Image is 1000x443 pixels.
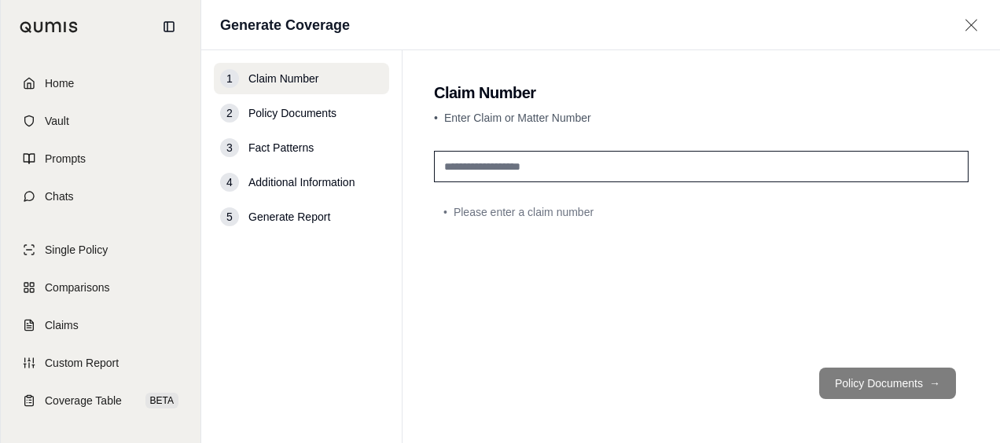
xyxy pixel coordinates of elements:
span: Comparisons [45,280,109,295]
div: 4 [220,173,239,192]
a: Coverage TableBETA [10,383,191,418]
span: • [443,204,447,220]
span: Fact Patterns [248,140,314,156]
a: Claims [10,308,191,342]
a: Chats [10,179,191,214]
a: Home [10,66,191,101]
span: Single Policy [45,242,108,258]
a: Custom Report [10,346,191,380]
span: BETA [145,393,178,408]
span: Custom Report [45,355,119,371]
span: • [434,112,438,124]
img: Qumis Logo [20,21,79,33]
a: Vault [10,104,191,138]
span: Policy Documents [248,105,336,121]
span: Vault [45,113,69,129]
span: Additional Information [248,174,355,190]
button: Collapse sidebar [156,14,182,39]
span: Enter Claim or Matter Number [444,112,591,124]
div: 5 [220,207,239,226]
h1: Generate Coverage [220,14,350,36]
span: Please enter a claim number [454,204,594,220]
span: Coverage Table [45,393,122,408]
span: Prompts [45,151,86,167]
span: Claims [45,317,79,333]
div: 2 [220,104,239,123]
span: Claim Number [248,71,318,86]
a: Comparisons [10,270,191,305]
div: 1 [220,69,239,88]
span: Home [45,75,74,91]
h2: Claim Number [434,82,969,104]
div: 3 [220,138,239,157]
a: Prompts [10,141,191,176]
span: Generate Report [248,209,330,225]
a: Single Policy [10,232,191,267]
span: Chats [45,189,74,204]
